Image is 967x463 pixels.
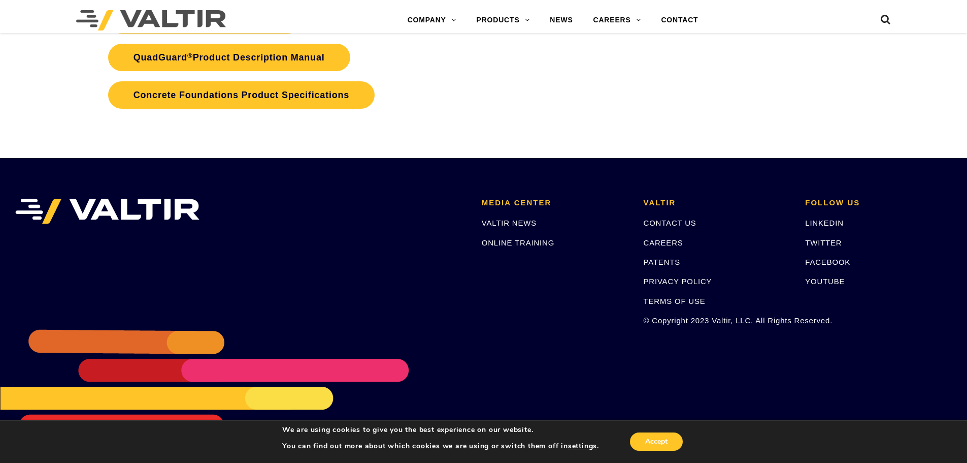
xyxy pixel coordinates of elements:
[466,10,540,30] a: PRODUCTS
[282,425,599,435] p: We are using cookies to give you the best experience on our website.
[651,10,708,30] a: CONTACT
[482,199,628,207] h2: MEDIA CENTER
[583,10,651,30] a: CAREERS
[482,219,537,227] a: VALTIR NEWS
[644,219,696,227] a: CONTACT US
[482,238,554,247] a: ONLINE TRAINING
[15,199,199,224] img: VALTIR
[397,10,466,30] a: COMPANY
[568,442,597,451] button: settings
[644,238,683,247] a: CAREERS
[630,433,683,451] button: Accept
[805,238,842,247] a: TWITTER
[644,297,706,305] a: TERMS OF USE
[644,315,790,326] p: © Copyright 2023 Valtir, LLC. All Rights Reserved.
[76,10,226,30] img: Valtir
[644,199,790,207] h2: VALTIR
[805,199,952,207] h2: FOLLOW US
[540,10,583,30] a: NEWS
[187,52,193,59] sup: ®
[108,81,375,109] a: Concrete Foundations Product Specifications
[805,219,844,227] a: LINKEDIN
[644,258,681,266] a: PATENTS
[282,442,599,451] p: You can find out more about which cookies we are using or switch them off in .
[644,277,712,286] a: PRIVACY POLICY
[108,44,350,71] a: QuadGuard®Product Description Manual
[805,258,850,266] a: FACEBOOK
[805,277,845,286] a: YOUTUBE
